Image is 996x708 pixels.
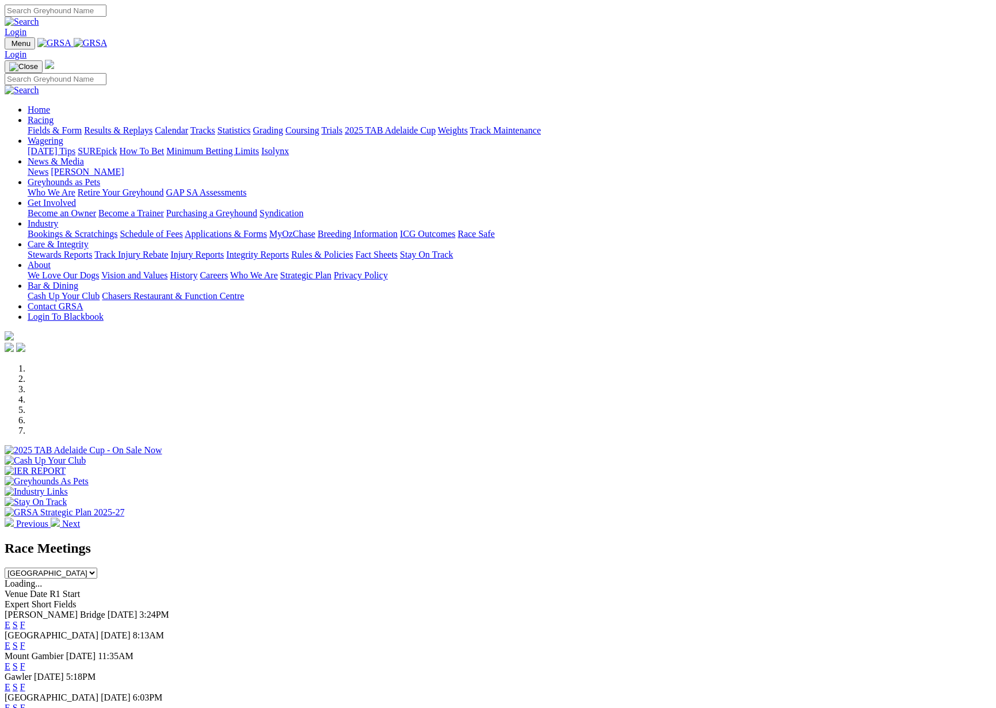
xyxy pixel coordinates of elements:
span: 5:18PM [66,672,96,682]
img: 2025 TAB Adelaide Cup - On Sale Now [5,445,162,456]
span: 3:24PM [139,610,169,619]
span: Fields [54,599,76,609]
span: Expert [5,599,29,609]
a: Injury Reports [170,250,224,259]
a: Breeding Information [318,229,398,239]
img: GRSA Strategic Plan 2025-27 [5,507,124,518]
a: Care & Integrity [28,239,89,249]
img: chevron-right-pager-white.svg [51,518,60,527]
img: IER REPORT [5,466,66,476]
div: Racing [28,125,991,136]
a: Careers [200,270,228,280]
div: Bar & Dining [28,291,991,301]
a: Strategic Plan [280,270,331,280]
a: S [13,682,18,692]
div: Industry [28,229,991,239]
a: S [13,661,18,671]
img: Search [5,17,39,27]
a: Weights [438,125,468,135]
div: Care & Integrity [28,250,991,260]
a: Get Involved [28,198,76,208]
a: Applications & Forms [185,229,267,239]
span: 11:35AM [98,651,133,661]
span: Mount Gambier [5,651,64,661]
a: Retire Your Greyhound [78,187,164,197]
a: Statistics [217,125,251,135]
a: Fact Sheets [356,250,398,259]
a: GAP SA Assessments [166,187,247,197]
a: Cash Up Your Club [28,291,100,301]
img: logo-grsa-white.png [45,60,54,69]
a: SUREpick [78,146,117,156]
a: F [20,682,25,692]
a: News [28,167,48,177]
div: Get Involved [28,208,991,219]
span: [PERSON_NAME] Bridge [5,610,105,619]
a: Calendar [155,125,188,135]
span: Next [62,519,80,529]
a: [DATE] Tips [28,146,75,156]
a: History [170,270,197,280]
a: F [20,641,25,650]
a: Become an Owner [28,208,96,218]
span: Date [30,589,47,599]
a: Home [28,105,50,114]
span: Short [32,599,52,609]
a: Track Maintenance [470,125,541,135]
a: News & Media [28,156,84,166]
a: Privacy Policy [334,270,388,280]
a: Grading [253,125,283,135]
a: Previous [5,519,51,529]
div: Greyhounds as Pets [28,187,991,198]
a: Next [51,519,80,529]
span: [DATE] [101,630,131,640]
a: Login [5,27,26,37]
span: [GEOGRAPHIC_DATA] [5,692,98,702]
a: Become a Trainer [98,208,164,218]
a: Syndication [260,208,303,218]
a: E [5,620,10,630]
img: Cash Up Your Club [5,456,86,466]
input: Search [5,5,106,17]
a: Bookings & Scratchings [28,229,117,239]
button: Toggle navigation [5,37,35,49]
div: Wagering [28,146,991,156]
span: [DATE] [66,651,96,661]
img: GRSA [74,38,108,48]
a: Stewards Reports [28,250,92,259]
a: Stay On Track [400,250,453,259]
input: Search [5,73,106,85]
img: logo-grsa-white.png [5,331,14,340]
img: Search [5,85,39,95]
span: [DATE] [108,610,138,619]
a: Purchasing a Greyhound [166,208,257,218]
a: Isolynx [261,146,289,156]
a: Race Safe [457,229,494,239]
a: Who We Are [230,270,278,280]
a: [PERSON_NAME] [51,167,124,177]
div: News & Media [28,167,991,177]
a: Integrity Reports [226,250,289,259]
a: Login [5,49,26,59]
img: facebook.svg [5,343,14,352]
a: Who We Are [28,187,75,197]
a: Track Injury Rebate [94,250,168,259]
img: Close [9,62,38,71]
img: Stay On Track [5,497,67,507]
a: Greyhounds as Pets [28,177,100,187]
a: F [20,620,25,630]
img: chevron-left-pager-white.svg [5,518,14,527]
a: ICG Outcomes [400,229,455,239]
a: MyOzChase [269,229,315,239]
span: 6:03PM [133,692,163,702]
span: [GEOGRAPHIC_DATA] [5,630,98,640]
a: Wagering [28,136,63,146]
a: How To Bet [120,146,165,156]
a: Results & Replays [84,125,152,135]
a: Industry [28,219,58,228]
a: Tracks [190,125,215,135]
a: Coursing [285,125,319,135]
button: Toggle navigation [5,60,43,73]
div: About [28,270,991,281]
a: S [13,641,18,650]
